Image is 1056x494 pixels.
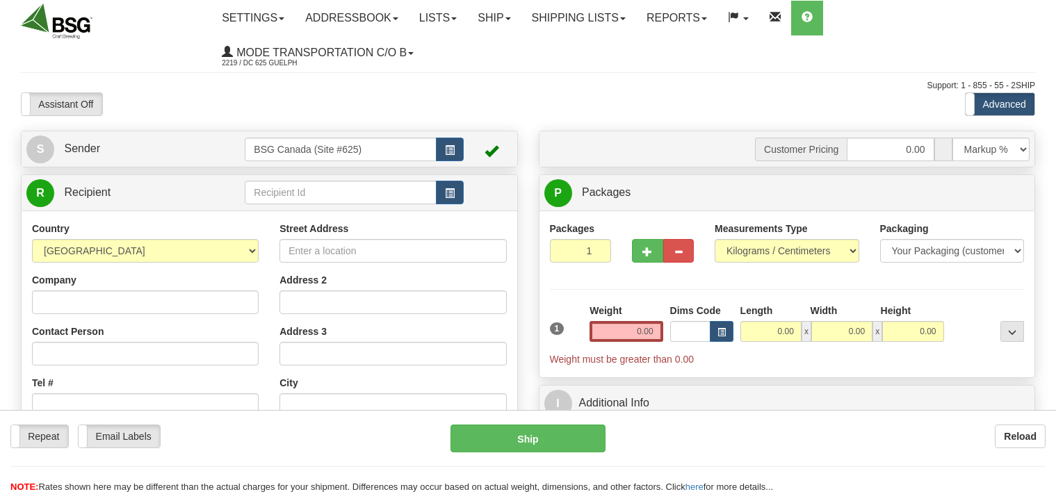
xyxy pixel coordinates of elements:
[550,322,564,335] span: 1
[715,222,808,236] label: Measurements Type
[233,47,407,58] span: Mode Transportation c/o B
[32,324,104,338] label: Contact Person
[26,135,54,163] span: S
[32,222,70,236] label: Country
[279,239,506,263] input: Enter a location
[544,390,572,418] span: I
[295,1,409,35] a: Addressbook
[32,376,54,390] label: Tel #
[590,304,622,318] label: Weight
[544,389,1030,418] a: IAdditional Info
[409,1,467,35] a: Lists
[211,1,295,35] a: Settings
[802,321,811,342] span: x
[245,138,436,161] input: Sender Id
[245,181,436,204] input: Recipient Id
[544,179,1030,207] a: P Packages
[811,304,838,318] label: Width
[670,304,721,318] label: Dims Code
[550,222,595,236] label: Packages
[550,354,694,365] span: Weight must be greater than 0.00
[79,425,160,447] label: Email Labels
[872,321,882,342] span: x
[450,425,606,452] button: Ship
[64,186,111,198] span: Recipient
[1000,321,1024,342] div: ...
[26,179,220,207] a: R Recipient
[279,222,348,236] label: Street Address
[279,376,298,390] label: City
[544,179,572,207] span: P
[740,304,773,318] label: Length
[467,1,521,35] a: Ship
[279,273,327,287] label: Address 2
[966,93,1034,115] label: Advanced
[26,135,245,163] a: S Sender
[881,304,911,318] label: Height
[64,142,100,154] span: Sender
[11,425,68,447] label: Repeat
[279,324,327,338] label: Address 3
[10,481,38,492] span: NOTE:
[21,80,1035,92] div: Support: 1 - 855 - 55 - 2SHIP
[755,138,847,161] span: Customer Pricing
[21,3,92,39] img: logo2219.jpg
[636,1,717,35] a: Reports
[211,35,424,70] a: Mode Transportation c/o B 2219 / DC 625 Guelph
[880,222,929,236] label: Packaging
[22,93,102,115] label: Assistant Off
[521,1,636,35] a: Shipping lists
[995,425,1046,448] button: Reload
[1004,431,1037,442] b: Reload
[222,56,326,70] span: 2219 / DC 625 Guelph
[26,179,54,207] span: R
[32,273,76,287] label: Company
[1024,176,1055,318] iframe: chat widget
[582,186,631,198] span: Packages
[685,481,704,492] a: here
